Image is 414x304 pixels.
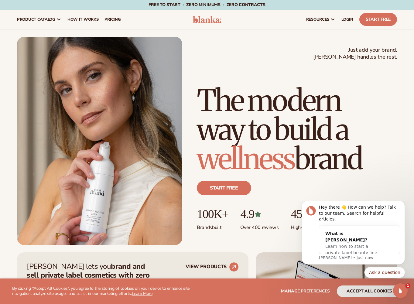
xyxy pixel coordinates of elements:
[26,3,108,53] div: Message content
[14,5,23,15] img: Profile image for Lee
[64,10,102,29] a: How It Works
[26,3,108,21] div: Hey there 👋 How can we help? Talk to our team. Search for helpful articles.
[9,66,112,77] div: Quick reply options
[101,10,124,29] a: pricing
[337,285,402,297] button: accept all cookies
[291,221,337,231] p: High-quality products
[405,283,410,288] span: 1
[193,16,221,23] img: logo
[33,29,89,42] div: What is [PERSON_NAME]?
[197,207,228,221] p: 100K+
[12,286,206,296] p: By clicking "Accept All Cookies", you agree to the storing of cookies on your device to enhance s...
[149,2,265,8] span: Free to start · ZERO minimums · ZERO contracts
[281,288,330,294] span: Manage preferences
[33,43,85,60] span: Learn how to start a private label beauty line with [PERSON_NAME]
[26,54,108,60] p: Message from Lee, sent Just now
[240,221,279,231] p: Over 400 reviews
[393,283,408,298] iframe: Intercom live chat
[27,262,157,297] p: [PERSON_NAME] lets you —zero inventory, zero upfront costs, and we handle fulfillment for you.
[186,262,239,272] a: VIEW PRODUCTS
[240,207,279,221] p: 4.9
[338,10,356,29] a: LOGIN
[359,13,397,26] a: Start Free
[197,221,228,231] p: Brands built
[72,66,112,77] button: Quick reply: Ask a question
[132,291,152,296] a: Learn More
[197,181,251,195] a: Start free
[341,17,353,22] span: LOGIN
[14,10,64,29] a: product catalog
[306,17,329,22] span: resources
[17,17,55,22] span: product catalog
[27,261,150,289] strong: brand and sell private label cosmetics with zero hassle
[313,46,397,61] span: Just add your brand. [PERSON_NAME] handles the rest.
[293,201,414,282] iframe: Intercom notifications message
[303,10,338,29] a: resources
[197,86,397,173] h1: The modern way to build a brand
[197,141,295,177] span: wellness
[291,207,337,221] p: 450+
[104,17,121,22] span: pricing
[27,25,95,66] div: What is [PERSON_NAME]?Learn how to start a private label beauty line with [PERSON_NAME]
[67,17,99,22] span: How It Works
[281,285,330,297] button: Manage preferences
[17,37,182,245] img: Female holding tanning mousse.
